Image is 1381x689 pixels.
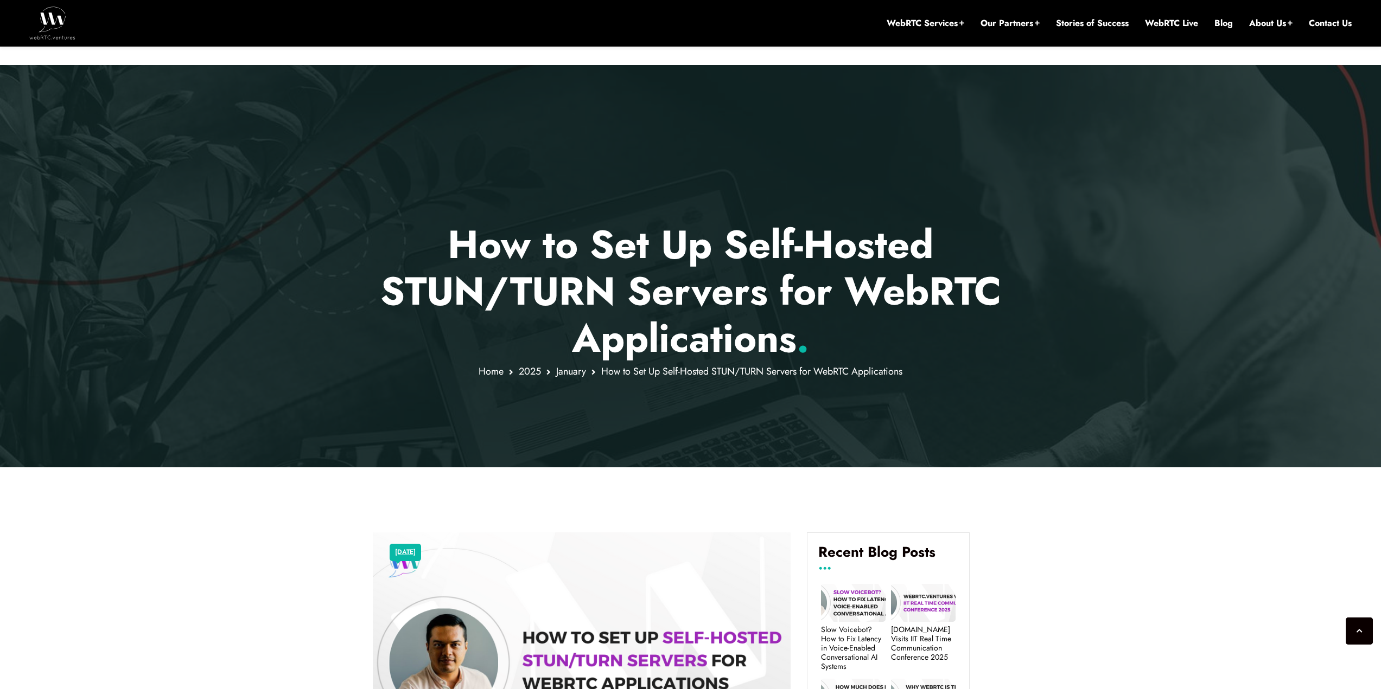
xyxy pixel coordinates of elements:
[373,221,1008,362] h1: How to Set Up Self-Hosted STUN/TURN Servers for WebRTC Applications
[556,364,586,378] a: January
[1309,17,1352,29] a: Contact Us
[1249,17,1293,29] a: About Us
[891,625,956,661] a: [DOMAIN_NAME] Visits IIT Real Time Communication Conference 2025
[395,545,416,559] a: [DATE]
[818,544,958,569] h4: Recent Blog Posts
[821,625,886,671] a: Slow Voicebot? How to Fix Latency in Voice-Enabled Conversational AI Systems
[601,364,902,378] span: How to Set Up Self-Hosted STUN/TURN Servers for WebRTC Applications
[1214,17,1233,29] a: Blog
[519,364,541,378] a: 2025
[29,7,75,39] img: WebRTC.ventures
[981,17,1040,29] a: Our Partners
[1056,17,1129,29] a: Stories of Success
[797,310,809,366] span: .
[479,364,504,378] a: Home
[1145,17,1198,29] a: WebRTC Live
[887,17,964,29] a: WebRTC Services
